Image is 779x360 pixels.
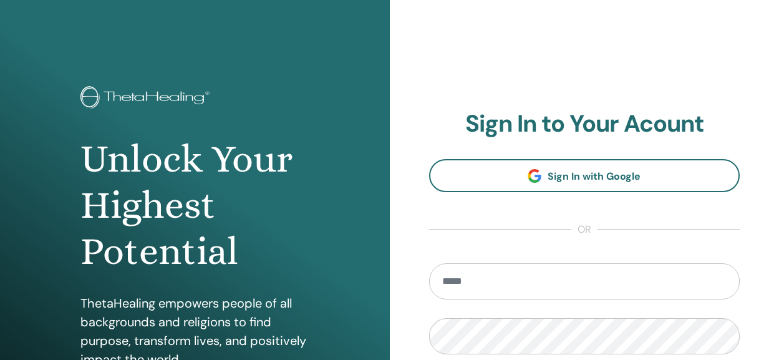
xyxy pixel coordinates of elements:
[548,170,641,183] span: Sign In with Google
[429,159,740,192] a: Sign In with Google
[429,110,740,139] h2: Sign In to Your Acount
[80,136,309,275] h1: Unlock Your Highest Potential
[571,222,598,237] span: or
